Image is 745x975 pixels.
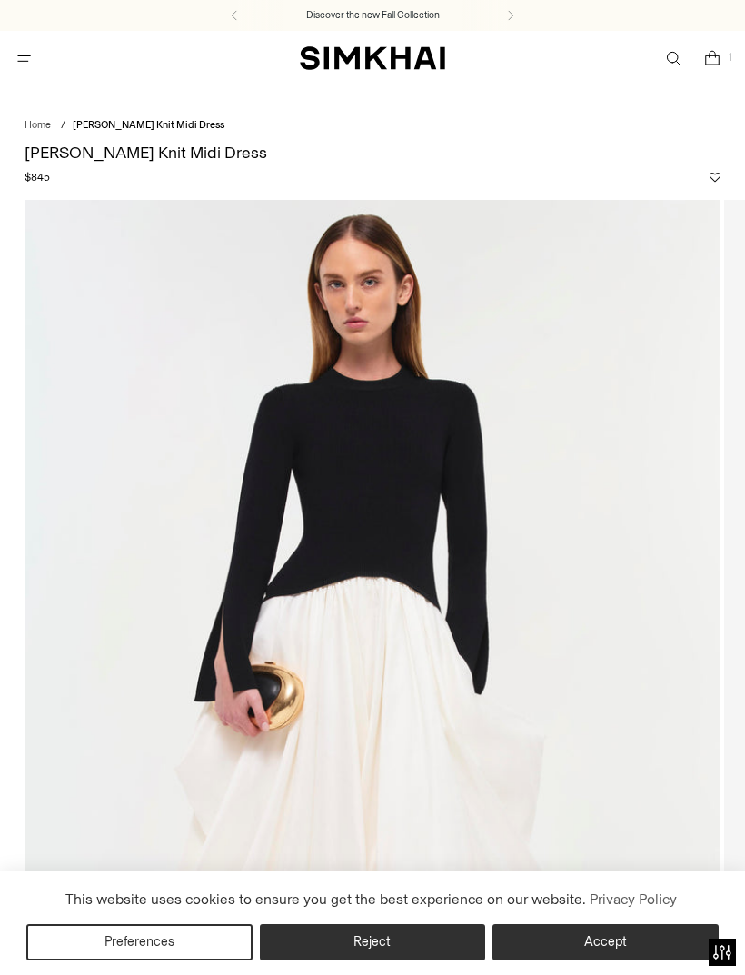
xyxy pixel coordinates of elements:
a: Privacy Policy (opens in a new tab) [586,886,679,913]
button: Open menu modal [5,40,43,77]
button: Reject [260,924,486,960]
button: Accept [492,924,719,960]
button: Add to Wishlist [710,172,720,183]
span: This website uses cookies to ensure you get the best experience on our website. [65,890,586,908]
a: Discover the new Fall Collection [306,8,440,23]
div: / [61,118,65,134]
a: Home [25,119,51,131]
span: $845 [25,169,50,185]
a: Open cart modal [693,40,730,77]
span: 1 [721,49,738,65]
button: Preferences [26,924,253,960]
nav: breadcrumbs [25,118,720,134]
h1: [PERSON_NAME] Knit Midi Dress [25,144,720,161]
span: [PERSON_NAME] Knit Midi Dress [73,119,224,131]
a: SIMKHAI [300,45,445,72]
a: Open search modal [654,40,691,77]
